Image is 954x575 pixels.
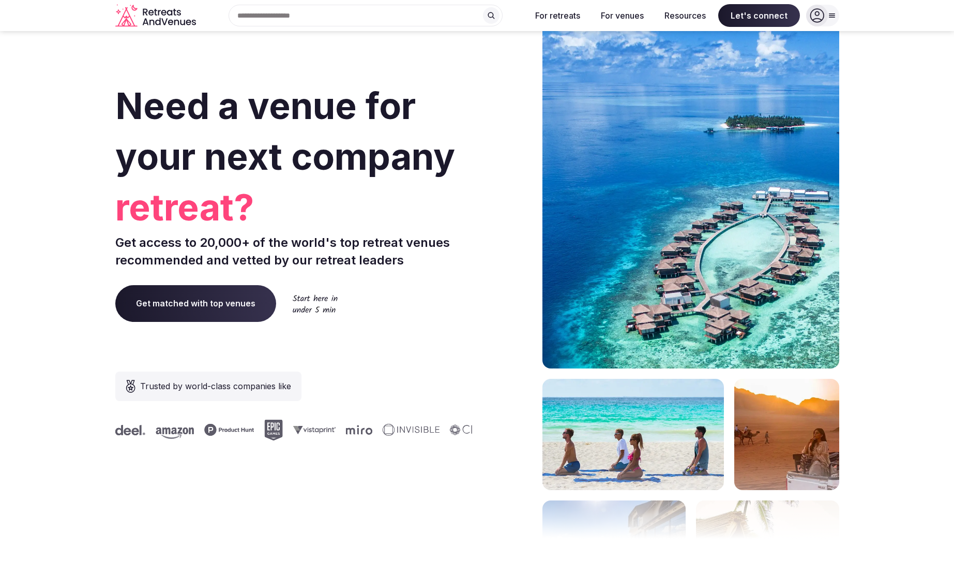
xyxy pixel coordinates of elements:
[382,424,438,436] svg: Invisible company logo
[527,4,588,27] button: For retreats
[140,380,291,392] span: Trusted by world-class companies like
[656,4,714,27] button: Resources
[114,425,144,435] svg: Deel company logo
[115,4,198,27] a: Visit the homepage
[115,84,455,179] span: Need a venue for your next company
[718,4,800,27] span: Let's connect
[115,234,473,269] p: Get access to 20,000+ of the world's top retreat venues recommended and vetted by our retreat lea...
[115,4,198,27] svg: Retreats and Venues company logo
[593,4,652,27] button: For venues
[542,379,724,490] img: yoga on tropical beach
[115,285,276,321] a: Get matched with top venues
[734,379,839,490] img: woman sitting in back of truck with camels
[292,425,335,434] svg: Vistaprint company logo
[115,182,473,233] span: retreat?
[263,420,282,440] svg: Epic Games company logo
[345,425,371,435] svg: Miro company logo
[293,294,338,313] img: Start here in under 5 min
